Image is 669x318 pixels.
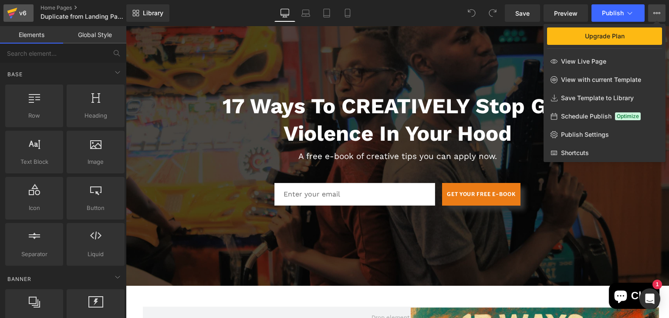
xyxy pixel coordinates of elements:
[69,203,122,213] span: Button
[7,70,24,78] span: Base
[61,66,483,122] div: To enrich screen reader interactions, please activate Accessibility in Grammarly extension settings
[561,131,609,139] span: Publish Settings
[561,58,606,65] span: View Live Page
[639,288,660,309] div: Open Intercom Messenger
[295,4,316,22] a: Laptop
[69,111,122,120] span: Heading
[41,4,141,11] a: Home Pages
[480,257,536,285] inbox-online-store-chat: Shopify online store chat
[143,9,163,17] span: Library
[561,94,634,102] span: Save Template to Library
[126,4,169,22] a: New Library
[8,250,61,259] span: Separator
[463,4,480,22] button: Undo
[561,112,612,120] span: Schedule Publish
[316,4,337,22] a: Tablet
[17,7,28,19] div: v6
[515,9,530,18] span: Save
[4,255,74,288] iframe: Marketing Popup
[61,125,483,136] p: A free e-book of creative tips you can apply now.
[484,4,501,22] button: Redo
[8,111,61,120] span: Row
[544,4,588,22] a: Preview
[274,4,295,22] a: Desktop
[648,4,666,22] button: Upgrade PlanView Live PageView with current TemplateSave Template to LibrarySchedule PublishOptim...
[97,67,446,120] strong: 17 ways to CREATIVELY Stop Gun Violence in Your Hood
[8,203,61,213] span: Icon
[7,275,32,283] span: Banner
[8,157,61,166] span: Text Block
[69,157,122,166] span: Image
[602,10,624,17] span: Publish
[3,4,34,22] a: v6
[41,13,124,20] span: Duplicate from Landing Page - [DATE] 16:27:38
[316,157,395,179] button: GET YOUR FREE E-BOOK
[561,149,589,157] span: Shortcuts
[591,4,645,22] button: Publish
[61,122,483,136] div: To enrich screen reader interactions, please activate Accessibility in Grammarly extension settings
[337,4,358,22] a: Mobile
[69,250,122,259] span: Liquid
[554,9,578,18] span: Preview
[63,26,126,44] a: Global Style
[149,157,309,179] input: Enter your email
[561,76,641,84] span: View with current Template
[615,112,641,120] span: Optimize
[585,33,625,40] span: Upgrade Plan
